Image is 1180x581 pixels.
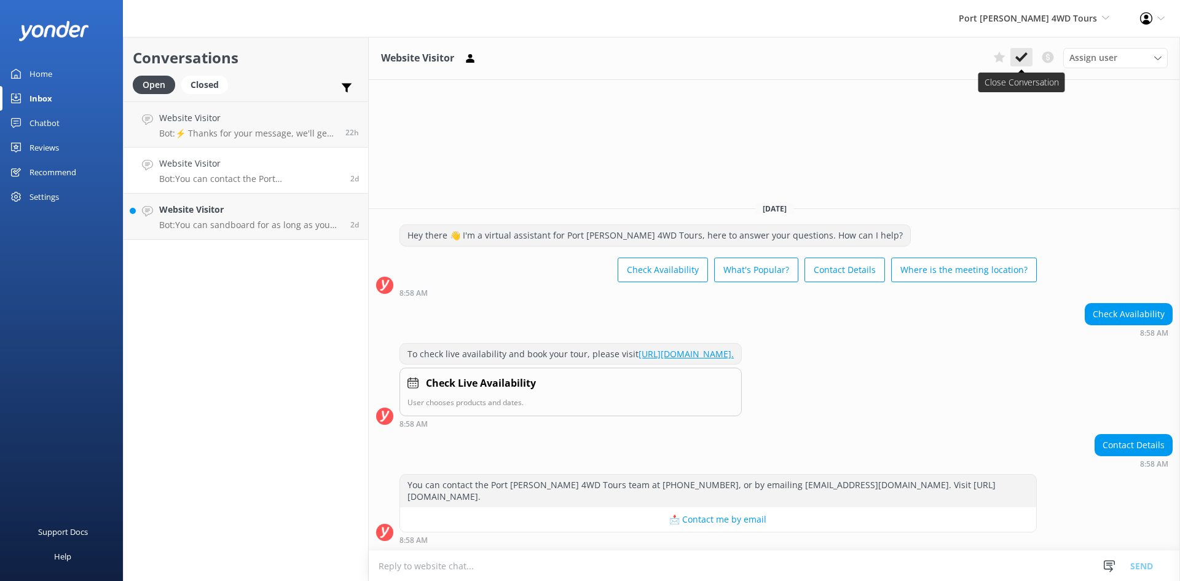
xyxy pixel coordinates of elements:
div: Closed [181,76,228,94]
button: 📩 Contact me by email [400,507,1036,532]
h2: Conversations [133,46,359,69]
button: Where is the meeting location? [891,258,1037,282]
p: User chooses products and dates. [407,397,734,408]
h4: Website Visitor [159,157,341,170]
div: Help [54,544,71,569]
div: Oct 08 2025 08:58am (UTC +11:00) Australia/Sydney [399,536,1037,544]
button: Contact Details [804,258,885,282]
h4: Check Live Availability [426,376,536,392]
div: Oct 08 2025 08:58am (UTC +11:00) Australia/Sydney [1085,328,1173,337]
strong: 8:58 AM [399,290,428,297]
strong: 8:58 AM [399,537,428,544]
div: Oct 08 2025 08:58am (UTC +11:00) Australia/Sydney [399,419,742,428]
a: [URL][DOMAIN_NAME]. [639,348,734,360]
span: Oct 09 2025 11:19am (UTC +11:00) Australia/Sydney [345,127,359,138]
span: Oct 08 2025 08:58am (UTC +11:00) Australia/Sydney [350,173,359,184]
p: Bot: ⚡ Thanks for your message, we'll get back to you as soon as we can. You're also welcome to k... [159,128,336,139]
h3: Website Visitor [381,50,454,66]
a: Open [133,77,181,91]
div: Inbox [29,86,52,111]
img: yonder-white-logo.png [18,21,89,41]
a: Website VisitorBot:⚡ Thanks for your message, we'll get back to you as soon as we can. You're als... [124,101,368,148]
div: Oct 08 2025 08:58am (UTC +11:00) Australia/Sydney [399,288,1037,297]
p: Bot: You can contact the Port [PERSON_NAME] 4WD Tours team at [PHONE_NUMBER], or by emailing [EMA... [159,173,341,184]
div: Settings [29,184,59,209]
a: Closed [181,77,234,91]
div: Open [133,76,175,94]
strong: 8:58 AM [1140,330,1168,337]
p: Bot: You can sandboard for as long as you like! Our 4WDs rotate every 15 minutes and your ticket ... [159,219,341,231]
div: Home [29,61,52,86]
h4: Website Visitor [159,111,336,125]
button: What's Popular? [714,258,798,282]
h4: Website Visitor [159,203,341,216]
div: To check live availability and book your tour, please visit [400,344,741,365]
div: Assign User [1063,48,1168,68]
button: Check Availability [618,258,708,282]
div: Oct 08 2025 08:58am (UTC +11:00) Australia/Sydney [1095,459,1173,468]
div: Check Availability [1085,304,1172,325]
div: Hey there 👋 I'm a virtual assistant for Port [PERSON_NAME] 4WD Tours, here to answer your questio... [400,225,910,246]
strong: 8:58 AM [1140,460,1168,468]
strong: 8:58 AM [399,421,428,428]
span: Assign user [1069,51,1117,65]
span: Oct 07 2025 11:08pm (UTC +11:00) Australia/Sydney [350,219,359,230]
a: Website VisitorBot:You can sandboard for as long as you like! Our 4WDs rotate every 15 minutes an... [124,194,368,240]
div: Support Docs [38,520,88,544]
a: Website VisitorBot:You can contact the Port [PERSON_NAME] 4WD Tours team at [PHONE_NUMBER], or by... [124,148,368,194]
div: Contact Details [1095,435,1172,456]
span: Port [PERSON_NAME] 4WD Tours [959,12,1097,24]
div: You can contact the Port [PERSON_NAME] 4WD Tours team at [PHONE_NUMBER], or by emailing [EMAIL_AD... [400,475,1036,507]
div: Recommend [29,160,76,184]
span: [DATE] [755,204,794,214]
div: Chatbot [29,111,60,135]
div: Reviews [29,135,59,160]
